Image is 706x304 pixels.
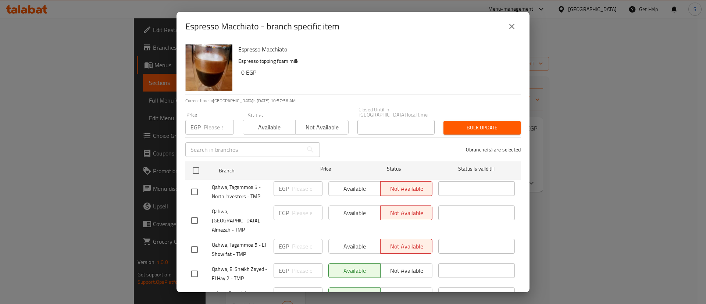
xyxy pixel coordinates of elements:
[292,263,322,278] input: Please enter price
[466,146,521,153] p: 0 branche(s) are selected
[185,142,303,157] input: Search in branches
[449,123,515,132] span: Bulk update
[185,21,339,32] h2: Espresso Macchiato - branch specific item
[503,18,521,35] button: close
[292,239,322,254] input: Please enter price
[295,120,348,135] button: Not available
[185,97,521,104] p: Current time in [GEOGRAPHIC_DATA] is [DATE] 10:57:56 AM
[243,120,296,135] button: Available
[204,120,234,135] input: Please enter price
[292,287,322,302] input: Please enter price
[438,164,515,174] span: Status is valid till
[279,184,289,193] p: EGP
[279,290,289,299] p: EGP
[219,166,295,175] span: Branch
[301,164,350,174] span: Price
[292,205,322,220] input: Please enter price
[292,181,322,196] input: Please enter price
[246,122,293,133] span: Available
[238,44,515,54] h6: Espresso Macchiato
[241,67,515,78] h6: 0 EGP
[279,208,289,217] p: EGP
[212,265,268,283] span: Qahwa, El Sheikh Zayed - El Hay 2 - TMP
[356,164,432,174] span: Status
[185,44,232,91] img: Espresso Macchiato
[238,57,515,66] p: Espresso topping foam milk
[299,122,345,133] span: Not available
[212,183,268,201] span: Qahwa, Tagammoa 5 - North Investors - TMP
[212,207,268,235] span: Qahwa, [GEOGRAPHIC_DATA], Almazah - TMP
[212,240,268,259] span: Qahwa, Tagammoa 5 - El Showifat - TMP
[279,266,289,275] p: EGP
[279,242,289,251] p: EGP
[443,121,521,135] button: Bulk update
[190,123,201,132] p: EGP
